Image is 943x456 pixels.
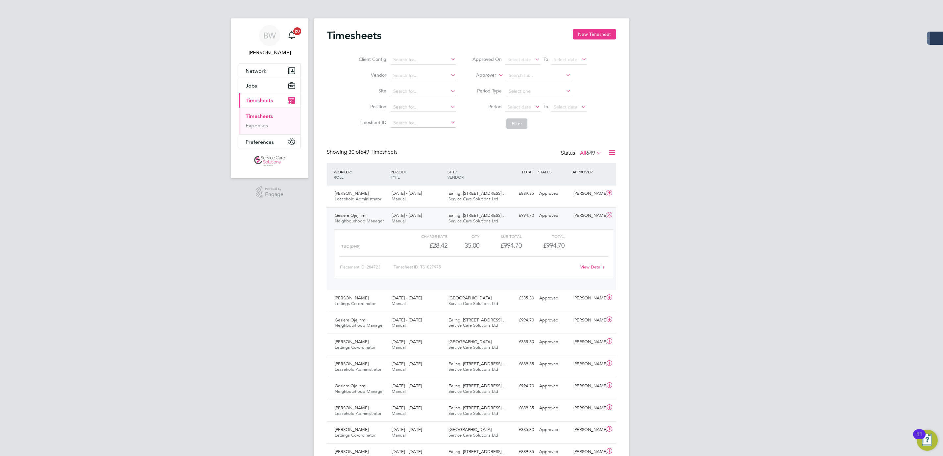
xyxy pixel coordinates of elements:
span: Lettings Co-ordinator [335,344,375,350]
span: [GEOGRAPHIC_DATA] [448,339,492,344]
span: 649 [586,150,595,156]
div: Timesheets [239,108,300,134]
span: [PERSON_NAME] [335,449,369,454]
span: Manual [392,196,406,202]
span: Manual [392,432,406,438]
div: 35.00 [447,240,479,251]
span: Select date [554,57,577,63]
span: Select date [554,104,577,110]
span: [GEOGRAPHIC_DATA] [448,295,492,301]
span: Ealing, [STREET_ADDRESS]… [448,317,506,323]
label: Timesheet ID [357,119,386,125]
label: Approver [467,72,496,79]
span: £994.70 [543,241,565,249]
span: [PERSON_NAME] [335,339,369,344]
span: [DATE] - [DATE] [392,317,422,323]
span: TOTAL [521,169,533,174]
div: [PERSON_NAME] [571,210,605,221]
label: Period [472,104,502,110]
input: Search for... [391,55,456,64]
button: New Timesheet [573,29,616,39]
div: WORKER [332,166,389,183]
span: Service Care Solutions Ltd [448,344,498,350]
span: Service Care Solutions Ltd [448,411,498,416]
span: [PERSON_NAME] [335,295,369,301]
span: Neighbourhood Manager [335,218,384,224]
div: Approved [537,293,571,304]
div: £335.30 [502,293,537,304]
span: [PERSON_NAME] [335,405,369,411]
span: Gesiere Ojejinmi [335,213,366,218]
button: Network [239,63,300,78]
div: [PERSON_NAME] [571,403,605,414]
span: / [455,169,457,174]
label: Position [357,104,386,110]
span: 30 of [349,149,360,155]
div: [PERSON_NAME] [571,424,605,435]
span: Service Care Solutions Ltd [448,196,498,202]
span: Lettings Co-ordinator [335,432,375,438]
span: [DATE] - [DATE] [392,295,422,301]
span: Ealing, [STREET_ADDRESS]… [448,449,506,454]
div: [PERSON_NAME] [571,188,605,199]
div: 11 [916,434,922,443]
button: Preferences [239,135,300,149]
span: [DATE] - [DATE] [392,213,422,218]
div: [PERSON_NAME] [571,293,605,304]
span: Leasehold Administrator [335,367,381,372]
img: servicecare-logo-retina.png [254,156,285,166]
div: Placement ID: 284723 [340,262,394,272]
span: Service Care Solutions Ltd [448,432,498,438]
div: Charge rate [405,232,447,240]
label: Site [357,88,386,94]
div: £335.30 [502,424,537,435]
span: TYPE [391,174,400,180]
span: Service Care Solutions Ltd [448,367,498,372]
span: Manual [392,218,406,224]
a: Powered byEngage [256,186,284,199]
div: Approved [537,315,571,326]
span: [GEOGRAPHIC_DATA] [448,427,492,432]
span: Service Care Solutions Ltd [448,389,498,394]
label: All [580,150,602,156]
div: Approved [537,337,571,347]
span: Neighbourhood Manager [335,322,384,328]
div: Timesheet ID: TS1827975 [394,262,576,272]
div: [PERSON_NAME] [571,315,605,326]
button: Filter [506,118,527,129]
span: Jobs [246,83,257,89]
div: Approved [537,403,571,414]
span: Preferences [246,139,274,145]
div: £994.70 [502,315,537,326]
span: / [405,169,406,174]
div: Total [522,232,564,240]
span: Manual [392,367,406,372]
div: £994.70 [502,381,537,392]
span: [PERSON_NAME] [335,361,369,367]
span: VENDOR [447,174,464,180]
span: To [542,102,550,111]
span: Bethany Wiles [239,49,301,57]
span: tbc (£/HR) [341,244,360,249]
a: Timesheets [246,113,273,119]
a: View Details [580,264,604,270]
button: Open Resource Center, 11 new notifications [917,430,938,451]
div: Approved [537,359,571,369]
div: £889.35 [502,188,537,199]
input: Select one [506,87,571,96]
div: Approved [537,210,571,221]
input: Search for... [391,103,456,112]
div: £994.70 [502,210,537,221]
div: £28.42 [405,240,447,251]
div: £889.35 [502,403,537,414]
span: [DATE] - [DATE] [392,383,422,389]
span: Ealing, [STREET_ADDRESS]… [448,213,506,218]
span: [DATE] - [DATE] [392,449,422,454]
div: £889.35 [502,359,537,369]
span: [DATE] - [DATE] [392,405,422,411]
span: Select date [507,104,531,110]
span: Manual [392,322,406,328]
button: Jobs [239,78,300,93]
span: Service Care Solutions Ltd [448,322,498,328]
div: £335.30 [502,337,537,347]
